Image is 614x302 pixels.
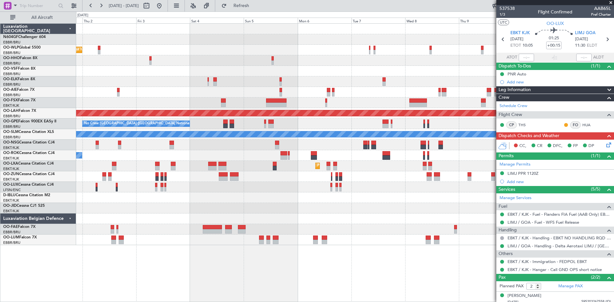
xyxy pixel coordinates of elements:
div: Thu 9 [459,18,513,23]
span: CR [537,143,542,149]
a: EBKT/KJK [3,198,19,203]
a: Manage PAX [558,283,583,290]
a: EBKT/KJK [3,156,19,161]
span: 01:25 [549,35,559,42]
span: [DATE] [575,36,588,43]
span: OO-FAE [3,225,18,229]
a: EBBR/BRU [3,135,20,140]
div: Wed 8 [405,18,459,23]
span: AAB65L [591,5,611,12]
a: Schedule Crew [500,103,527,109]
div: Flight Confirmed [538,9,572,15]
span: Leg Information [499,86,531,94]
span: Fuel [499,203,507,210]
div: [DATE] [77,13,88,18]
span: ALDT [593,54,604,61]
a: EBBR/BRU [3,61,20,66]
span: FP [573,143,578,149]
span: [DATE] - [DATE] [109,3,139,9]
span: Flight Crew [499,111,522,119]
span: ELDT [587,43,597,49]
a: LIMJ / GOA - Handling - Delta Aerotaxi LIMJ / [GEOGRAPHIC_DATA] [508,243,611,249]
input: --:-- [519,54,534,61]
span: 11:30 [575,43,585,49]
a: Manage Permits [500,161,531,168]
span: (5/5) [591,186,600,192]
span: Crew [499,94,509,101]
a: OO-LXACessna Citation CJ4 [3,162,54,166]
div: Planned Maint Milan (Linate) [56,45,102,55]
span: OO-WLP [3,46,19,50]
a: HUA [582,122,597,128]
span: [DATE] [510,36,523,43]
span: ETOT [510,43,521,49]
a: THS [518,122,533,128]
div: Sat 4 [190,18,244,23]
a: EBKT/KJK [3,103,19,108]
a: OO-ROKCessna Citation CJ4 [3,151,55,155]
input: Trip Number [20,1,56,11]
div: CP [506,121,517,128]
span: OO-LUM [3,236,19,239]
span: (1/1) [591,152,600,159]
span: N604GF [3,35,18,39]
a: EBKT/KJK [3,209,19,213]
span: D-IBLU [3,193,16,197]
span: OO-LAH [3,109,19,113]
a: OO-LUMFalcon 7X [3,236,37,239]
a: EBBR/BRU [3,40,20,45]
a: OO-SLMCessna Citation XLS [3,130,54,134]
div: Add new [507,79,611,85]
span: EBKT KJK [510,30,530,36]
div: Tue 7 [351,18,405,23]
a: EBBR/BRU [3,240,20,245]
div: PNR Auto [508,71,526,77]
a: EBBR/BRU [3,230,20,235]
span: 537538 [500,5,515,12]
div: Sun 5 [244,18,297,23]
span: 1/3 [500,12,515,17]
div: LIMJ PPR 1120Z [508,171,539,176]
span: OO-ELK [3,77,18,81]
a: OO-ELKFalcon 8X [3,77,35,81]
a: EBKT/KJK [3,145,19,150]
span: OO-AIE [3,88,17,92]
a: EBBR/BRU [3,93,20,97]
span: Handling [499,227,517,234]
span: Services [499,186,515,193]
span: Pref Charter [591,12,611,17]
label: Planned PAX [500,283,523,290]
span: DFC, [553,143,563,149]
a: OO-JIDCessna CJ1 525 [3,204,45,208]
button: Refresh [218,1,257,11]
a: OO-LUXCessna Citation CJ4 [3,183,54,187]
a: EBKT / KJK - Immigration - FEDPOL EBKT [508,259,587,264]
a: EBBR/BRU [3,82,20,87]
div: Planned Maint Kortrijk-[GEOGRAPHIC_DATA] [317,161,392,171]
a: OO-ZUNCessna Citation CJ4 [3,172,55,176]
a: EBKT / KJK - Hangar - Call GND OPS short notice [508,267,602,272]
span: OO-LUX [3,183,18,187]
a: LFSN/ENC [3,188,21,192]
span: All Aircraft [17,15,67,20]
a: OO-LAHFalcon 7X [3,109,36,113]
span: Others [499,250,513,258]
div: No Crew [GEOGRAPHIC_DATA] ([GEOGRAPHIC_DATA] National) [84,119,191,128]
a: OO-HHOFalcon 8X [3,56,37,60]
a: OO-GPEFalcon 900EX EASy II [3,120,56,123]
a: OO-FAEFalcon 7X [3,225,35,229]
span: OO-HHO [3,56,20,60]
span: OO-JID [3,204,17,208]
div: [PERSON_NAME] [508,293,541,299]
span: OO-LUX [547,20,564,27]
a: OO-WLPGlobal 5500 [3,46,41,50]
span: OO-NSG [3,141,19,144]
button: All Aircraft [7,12,69,23]
div: Mon 6 [298,18,351,23]
span: CC, [519,143,526,149]
span: OO-ROK [3,151,19,155]
a: OO-VSFFalcon 8X [3,67,35,71]
span: Dispatch Checks and Weather [499,132,559,140]
div: FO [570,121,581,128]
span: OO-FSX [3,98,18,102]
